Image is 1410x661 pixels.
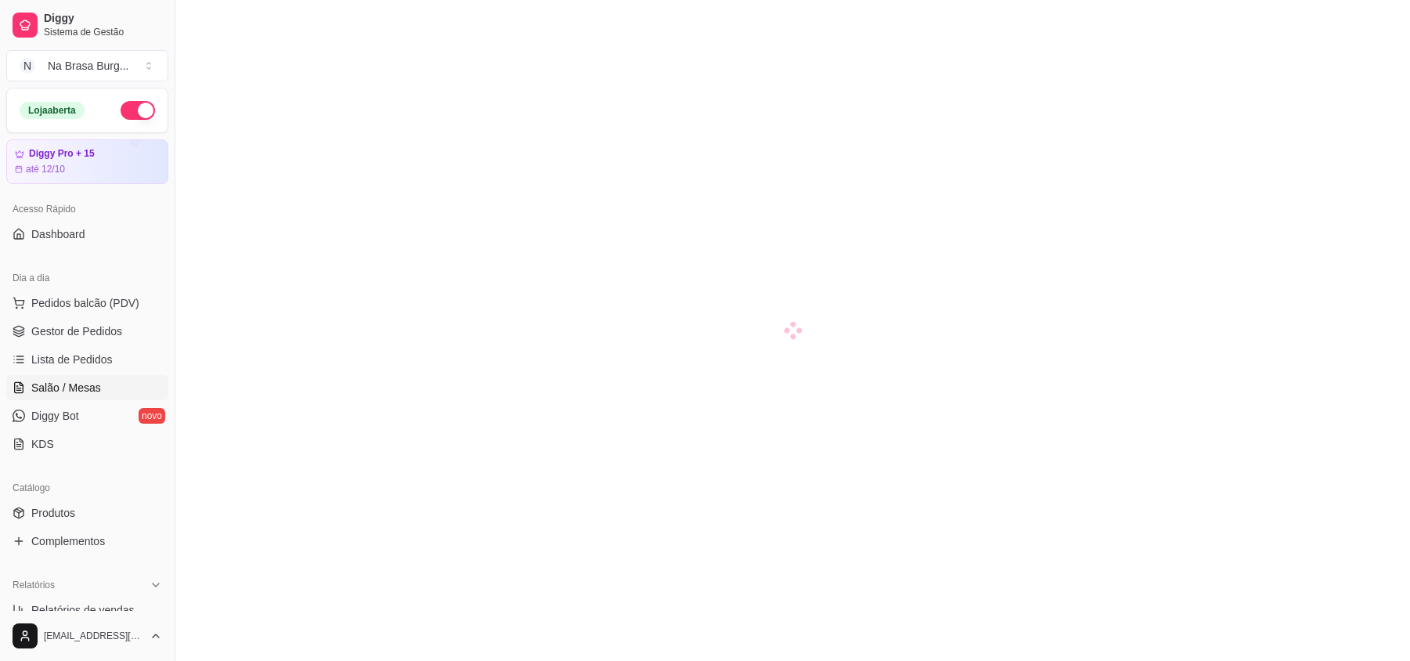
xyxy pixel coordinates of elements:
span: Dashboard [31,226,85,242]
button: Alterar Status [121,101,155,120]
span: Produtos [31,505,75,521]
a: Complementos [6,529,168,554]
div: Loja aberta [20,102,85,119]
a: DiggySistema de Gestão [6,6,168,44]
a: Relatórios de vendas [6,598,168,623]
div: Dia a dia [6,265,168,291]
span: N [20,58,35,74]
button: Pedidos balcão (PDV) [6,291,168,316]
span: Relatórios de vendas [31,602,135,618]
a: Diggy Botnovo [6,403,168,428]
article: até 12/10 [26,163,65,175]
div: Acesso Rápido [6,197,168,222]
div: Catálogo [6,475,168,500]
span: Gestor de Pedidos [31,323,122,339]
span: Salão / Mesas [31,380,101,396]
span: Complementos [31,533,105,549]
button: Select a team [6,50,168,81]
span: Pedidos balcão (PDV) [31,295,139,311]
span: Sistema de Gestão [44,26,162,38]
span: Diggy [44,12,162,26]
a: Diggy Pro + 15até 12/10 [6,139,168,184]
span: Diggy Bot [31,408,79,424]
a: Gestor de Pedidos [6,319,168,344]
span: [EMAIL_ADDRESS][DOMAIN_NAME] [44,630,143,642]
span: Relatórios [13,579,55,591]
article: Diggy Pro + 15 [29,148,95,160]
span: KDS [31,436,54,452]
span: Lista de Pedidos [31,352,113,367]
a: Salão / Mesas [6,375,168,400]
a: Produtos [6,500,168,526]
button: [EMAIL_ADDRESS][DOMAIN_NAME] [6,617,168,655]
a: Lista de Pedidos [6,347,168,372]
a: KDS [6,432,168,457]
div: Na Brasa Burg ... [48,58,129,74]
a: Dashboard [6,222,168,247]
